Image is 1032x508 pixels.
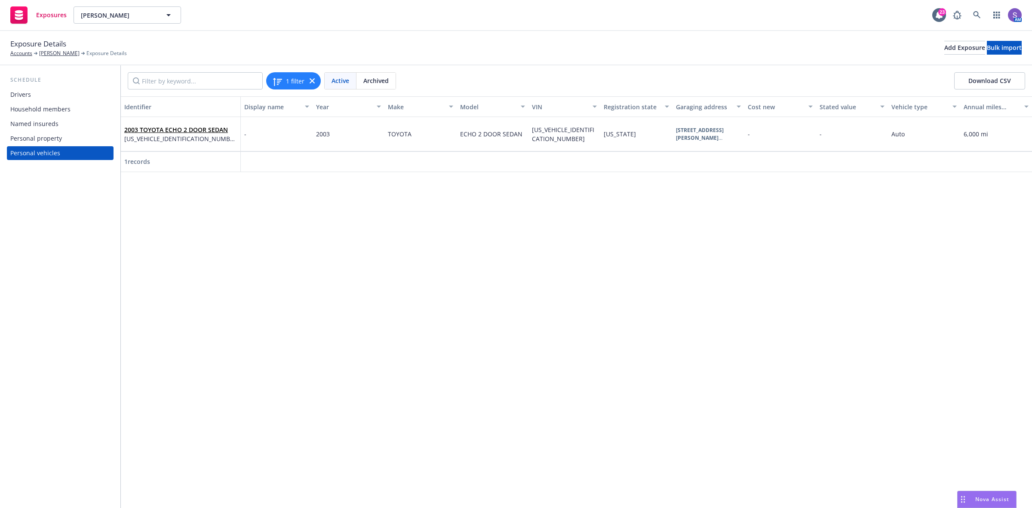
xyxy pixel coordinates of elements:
[7,117,114,131] a: Named insureds
[10,38,66,49] span: Exposure Details
[124,134,237,143] span: [US_VEHICLE_IDENTIFICATION_NUMBER]
[944,41,985,54] div: Add Exposure
[384,96,456,117] button: Make
[10,117,58,131] div: Named insureds
[987,41,1022,54] div: Bulk import
[7,3,70,27] a: Exposures
[241,96,313,117] button: Display name
[124,125,237,134] span: 2003 TOYOTA ECHO 2 DOOR SEDAN
[748,130,750,138] span: -
[81,11,155,20] span: [PERSON_NAME]
[460,130,522,138] span: ECHO 2 DOOR SEDAN
[958,491,968,508] div: Drag to move
[532,126,594,143] span: [US_VEHICLE_IDENTIFICATION_NUMBER]
[124,126,228,134] a: 2003 TOYOTA ECHO 2 DOOR SEDAN
[128,72,263,89] input: Filter by keyword...
[7,76,114,84] div: Schedule
[676,102,731,111] div: Garaging address
[124,102,237,111] div: Identifier
[316,130,330,138] span: 2003
[820,102,875,111] div: Stated value
[363,76,389,85] span: Archived
[949,6,966,24] a: Report a Bug
[332,76,349,85] span: Active
[460,102,516,111] div: Model
[600,96,672,117] button: Registration state
[673,96,744,117] button: Garaging address
[1008,8,1022,22] img: photo
[604,130,636,138] span: [US_STATE]
[388,130,412,138] span: TOYOTA
[313,96,384,117] button: Year
[244,129,246,139] span: -
[604,102,659,111] div: Registration state
[888,96,960,117] button: Vehicle type
[676,126,724,142] b: [STREET_ADDRESS][PERSON_NAME]
[987,41,1022,55] button: Bulk import
[988,6,1005,24] a: Switch app
[891,130,905,138] span: Auto
[86,49,127,57] span: Exposure Details
[10,49,32,57] a: Accounts
[744,96,816,117] button: Cost new
[124,157,150,166] span: 1 records
[286,77,304,86] span: 1 filter
[532,102,587,111] div: VIN
[10,132,62,145] div: Personal property
[748,102,803,111] div: Cost new
[968,6,986,24] a: Search
[10,146,60,160] div: Personal vehicles
[36,12,67,18] span: Exposures
[957,491,1017,508] button: Nova Assist
[975,496,1009,503] span: Nova Assist
[7,146,114,160] a: Personal vehicles
[816,96,888,117] button: Stated value
[960,96,1032,117] button: Annual miles driven
[528,96,600,117] button: VIN
[7,88,114,102] a: Drivers
[457,96,528,117] button: Model
[964,130,988,138] span: 6,000 mi
[891,102,947,111] div: Vehicle type
[39,49,80,57] a: [PERSON_NAME]
[954,72,1025,89] button: Download CSV
[74,6,181,24] button: [PERSON_NAME]
[944,41,985,55] button: Add Exposure
[388,102,443,111] div: Make
[10,88,31,102] div: Drivers
[938,8,946,16] div: 23
[121,96,241,117] button: Identifier
[244,102,300,111] div: Display name
[7,102,114,116] a: Household members
[316,102,372,111] div: Year
[10,102,71,116] div: Household members
[7,132,114,145] a: Personal property
[964,102,1019,111] div: Annual miles driven
[820,130,822,138] span: -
